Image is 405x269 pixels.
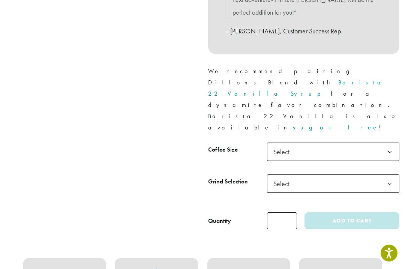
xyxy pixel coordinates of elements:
[267,174,399,193] span: Select
[267,212,297,229] input: Product quantity
[208,144,267,155] label: Coffee Size
[293,123,378,131] a: sugar-free
[208,216,231,225] div: Quantity
[304,212,399,229] button: Add to cart
[270,144,297,159] span: Select
[208,78,387,98] a: Barista 22 Vanilla Syrup
[225,25,382,38] p: – [PERSON_NAME], Customer Success Rep
[267,143,399,161] span: Select
[208,66,399,133] p: We recommend pairing Dillons Blend with for a dynamite flavor combination. Barista 22 Vanilla is ...
[208,176,267,187] label: Grind Selection
[270,176,297,191] span: Select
